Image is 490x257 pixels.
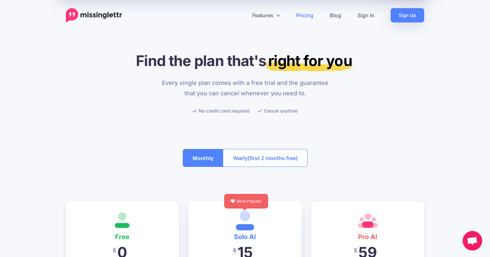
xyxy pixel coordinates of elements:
[76,232,169,242] h4: Free
[66,52,424,70] h1: Find the plan that's
[463,231,482,250] div: Open chat
[288,8,322,22] a: Pricing
[321,232,414,242] h4: Pro AI
[349,8,382,22] a: Sign In
[266,52,354,72] mark: right for you
[198,232,292,242] h4: Solo AI
[223,149,308,167] button: Yearly(first 2 months free)
[391,8,424,22] a: Sign Up
[158,78,332,99] p: Every single plan comes with a free trial and the guarantee that you can cancel whenever you need...
[66,8,122,22] a: Home
[193,107,250,115] li: No credit card required
[248,153,298,163] span: (first 2 months free)
[183,149,223,167] button: Monthly
[244,8,288,22] a: Features
[224,194,268,209] div: Most Popular
[322,8,349,22] a: Blog
[258,107,297,115] li: Cancel anytime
